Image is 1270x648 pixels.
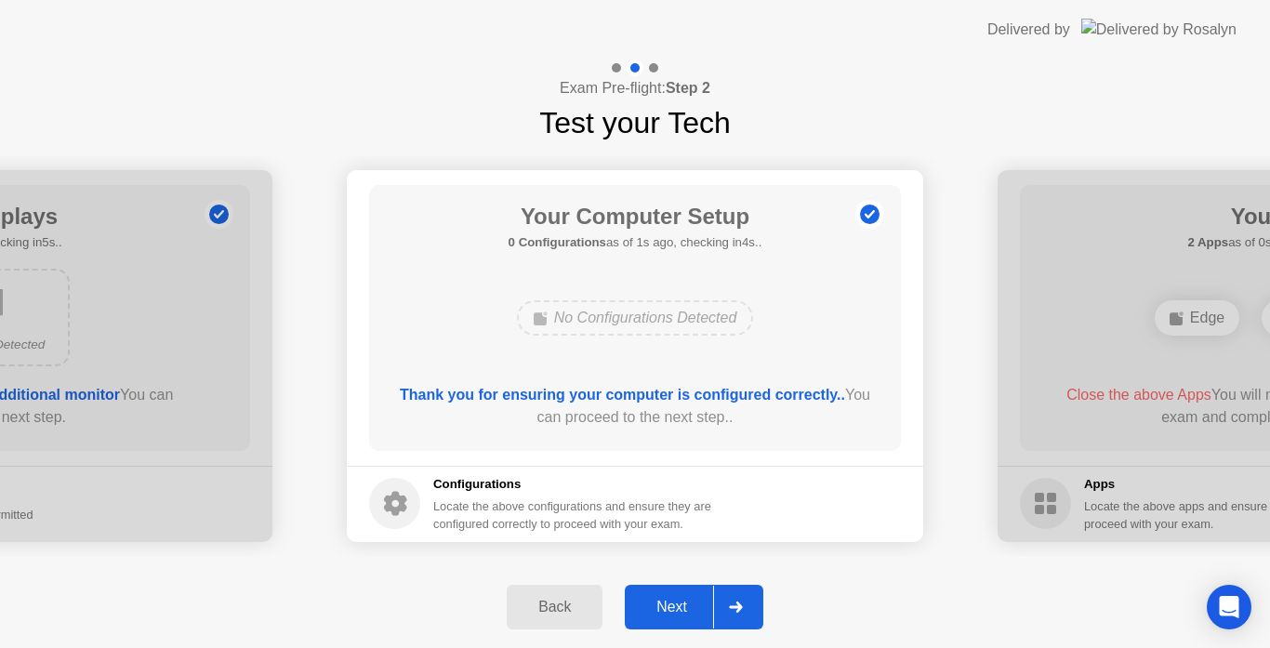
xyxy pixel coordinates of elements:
img: Delivered by Rosalyn [1081,19,1237,40]
div: You can proceed to the next step.. [396,384,875,429]
h5: Configurations [433,475,715,494]
h1: Test your Tech [539,100,731,145]
div: Next [630,599,713,615]
button: Back [507,585,602,629]
h1: Your Computer Setup [509,200,762,233]
h5: as of 1s ago, checking in4s.. [509,233,762,252]
b: 0 Configurations [509,235,606,249]
div: No Configurations Detected [517,300,754,336]
div: Locate the above configurations and ensure they are configured correctly to proceed with your exam. [433,497,715,533]
div: Open Intercom Messenger [1207,585,1251,629]
div: Back [512,599,597,615]
div: Delivered by [987,19,1070,41]
h4: Exam Pre-flight: [560,77,710,99]
b: Thank you for ensuring your computer is configured correctly.. [400,387,845,403]
button: Next [625,585,763,629]
b: Step 2 [666,80,710,96]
